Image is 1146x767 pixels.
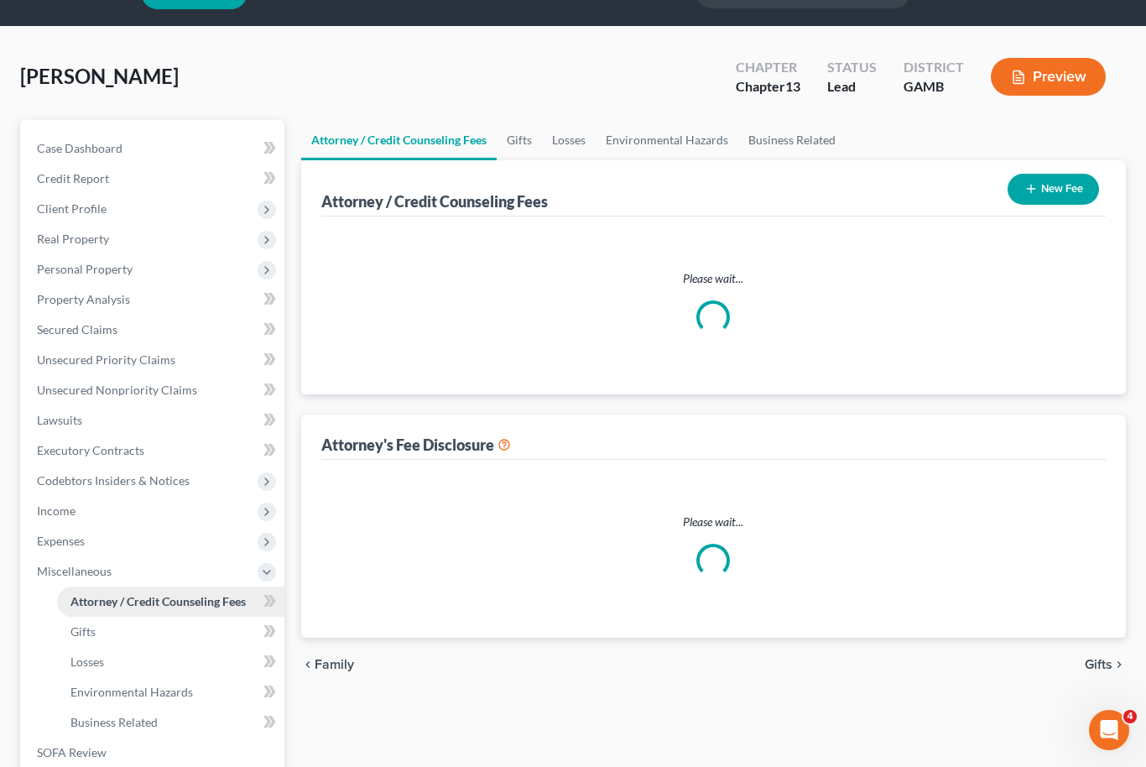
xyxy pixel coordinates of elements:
span: Losses [70,655,104,669]
a: Environmental Hazards [57,677,284,707]
span: Income [37,504,76,518]
span: Miscellaneous [37,564,112,578]
span: Property Analysis [37,292,130,306]
i: chevron_right [1112,658,1126,671]
a: Property Analysis [23,284,284,315]
span: Client Profile [37,201,107,216]
a: Secured Claims [23,315,284,345]
a: Gifts [497,120,542,160]
span: Expenses [37,534,85,548]
a: Environmental Hazards [596,120,738,160]
span: Credit Report [37,171,109,185]
div: Attorney's Fee Disclosure [321,435,511,455]
a: Business Related [57,707,284,738]
span: Codebtors Insiders & Notices [37,473,190,488]
span: Environmental Hazards [70,685,193,699]
a: Losses [542,120,596,160]
div: Lead [827,77,877,97]
p: Please wait... [335,270,1093,287]
iframe: Intercom live chat [1089,710,1129,750]
a: Business Related [738,120,846,160]
a: Executory Contracts [23,436,284,466]
a: Lawsuits [23,405,284,436]
button: New Fee [1008,174,1099,205]
p: Please wait... [335,514,1093,530]
span: Lawsuits [37,413,82,427]
span: Gifts [70,624,96,639]
span: Business Related [70,715,158,729]
span: Unsecured Nonpriority Claims [37,383,197,397]
span: Family [315,658,354,671]
span: Gifts [1085,658,1112,671]
a: Unsecured Nonpriority Claims [23,375,284,405]
button: chevron_left Family [301,658,354,671]
span: [PERSON_NAME] [20,64,179,88]
span: Real Property [37,232,109,246]
span: 4 [1123,710,1137,723]
span: Secured Claims [37,322,117,337]
span: Personal Property [37,262,133,276]
div: Chapter [736,77,800,97]
i: chevron_left [301,658,315,671]
div: Chapter [736,58,800,77]
span: Attorney / Credit Counseling Fees [70,594,246,608]
div: Status [827,58,877,77]
a: Gifts [57,617,284,647]
a: Attorney / Credit Counseling Fees [301,120,497,160]
span: Executory Contracts [37,443,144,457]
button: Gifts chevron_right [1085,658,1126,671]
a: Attorney / Credit Counseling Fees [57,587,284,617]
span: Unsecured Priority Claims [37,352,175,367]
div: District [904,58,964,77]
a: Credit Report [23,164,284,194]
a: Losses [57,647,284,677]
div: Attorney / Credit Counseling Fees [321,191,548,211]
span: 13 [785,78,800,94]
button: Preview [991,58,1106,96]
a: Case Dashboard [23,133,284,164]
div: GAMB [904,77,964,97]
span: Case Dashboard [37,141,122,155]
span: SOFA Review [37,745,107,759]
a: Unsecured Priority Claims [23,345,284,375]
